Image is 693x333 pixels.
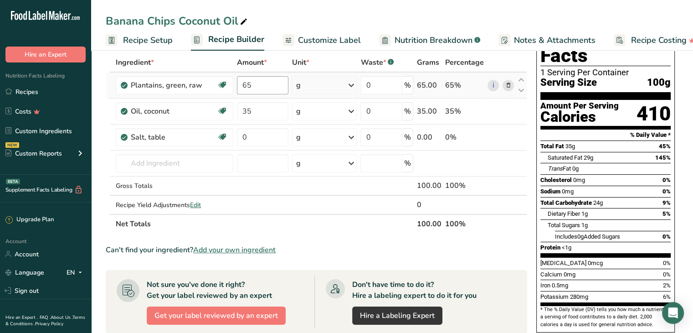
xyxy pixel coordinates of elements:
[190,201,201,209] span: Edit
[564,271,575,278] span: 0mg
[147,307,286,325] button: Get your label reviewed by an expert
[67,267,86,278] div: EN
[116,200,233,210] div: Recipe Yield Adjustments
[106,245,527,255] div: Can't find your ingredient?
[588,260,603,266] span: 0mcg
[417,57,439,68] span: Grams
[5,215,54,224] div: Upgrade Plan
[662,302,684,324] div: Open Intercom Messenger
[282,30,361,51] a: Customize Label
[540,110,619,124] div: Calories
[498,30,595,51] a: Notes & Attachments
[540,102,619,110] div: Amount Per Serving
[663,260,671,266] span: 0%
[581,222,588,229] span: 1g
[116,57,154,68] span: Ingredient
[5,47,86,62] button: Hire an Expert
[581,210,588,217] span: 1g
[296,132,301,143] div: g
[352,279,477,301] div: Don't have time to do it? Hire a labeling expert to do it for you
[395,34,472,47] span: Nutrition Breakdown
[540,260,586,266] span: [MEDICAL_DATA]
[540,130,671,140] section: % Daily Value *
[647,77,671,88] span: 100g
[565,143,575,150] span: 35g
[131,106,217,117] div: Oil, coconut
[548,154,582,161] span: Saturated Fat
[443,214,486,233] th: 100%
[417,132,441,143] div: 0.00
[548,165,563,172] i: Trans
[379,30,480,51] a: Nutrition Breakdown
[445,80,484,91] div: 65%
[116,181,233,191] div: Gross Totals
[577,233,584,240] span: 0g
[540,77,597,88] span: Serving Size
[191,29,264,51] a: Recipe Builder
[352,307,442,325] a: Hire a Labeling Expert
[548,165,571,172] span: Fat
[540,143,564,150] span: Total Fat
[35,321,63,327] a: Privacy Policy
[637,102,671,126] div: 410
[445,57,484,68] span: Percentage
[40,314,51,321] a: FAQ .
[417,80,441,91] div: 65.00
[540,177,572,183] span: Cholesterol
[488,80,499,91] a: i
[540,68,671,77] div: 1 Serving Per Container
[562,188,574,195] span: 0mg
[570,293,588,300] span: 280mg
[540,306,671,328] section: * The % Daily Value (DV) tells you how much a nutrient in a serving of food contributes to a dail...
[572,165,579,172] span: 0g
[51,314,72,321] a: About Us .
[417,106,441,117] div: 35.00
[417,199,441,210] div: 0
[540,188,560,195] span: Sodium
[193,245,276,255] span: Add your own ingredient
[514,34,595,47] span: Notes & Attachments
[663,271,671,278] span: 0%
[360,57,394,68] div: Waste
[131,132,217,143] div: Salt, table
[5,314,38,321] a: Hire an Expert .
[417,180,441,191] div: 100.00
[662,233,671,240] span: 0%
[123,34,173,47] span: Recipe Setup
[296,80,301,91] div: g
[5,142,19,148] div: NEW
[631,34,687,47] span: Recipe Costing
[662,210,671,217] span: 5%
[663,293,671,300] span: 6%
[415,214,443,233] th: 100.00
[208,33,264,46] span: Recipe Builder
[114,214,415,233] th: Net Totals
[659,143,671,150] span: 45%
[662,199,671,206] span: 9%
[298,34,361,47] span: Customize Label
[655,154,671,161] span: 145%
[445,180,484,191] div: 100%
[548,210,580,217] span: Dietary Fiber
[540,244,560,251] span: Protein
[147,279,272,301] div: Not sure you've done it right? Get your label reviewed by an expert
[663,282,671,289] span: 2%
[292,57,309,68] span: Unit
[548,222,580,229] span: Total Sugars
[5,149,62,158] div: Custom Reports
[540,271,562,278] span: Calcium
[662,177,671,183] span: 0%
[562,244,571,251] span: <1g
[540,24,671,66] h1: Nutrition Facts
[445,132,484,143] div: 0%
[540,199,592,206] span: Total Carbohydrate
[555,233,620,240] span: Includes Added Sugars
[540,293,569,300] span: Potassium
[584,154,593,161] span: 29g
[237,57,267,68] span: Amount
[593,199,603,206] span: 24g
[6,179,20,184] div: BETA
[296,106,301,117] div: g
[5,265,44,281] a: Language
[106,13,249,29] div: Banana Chips Coconut Oil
